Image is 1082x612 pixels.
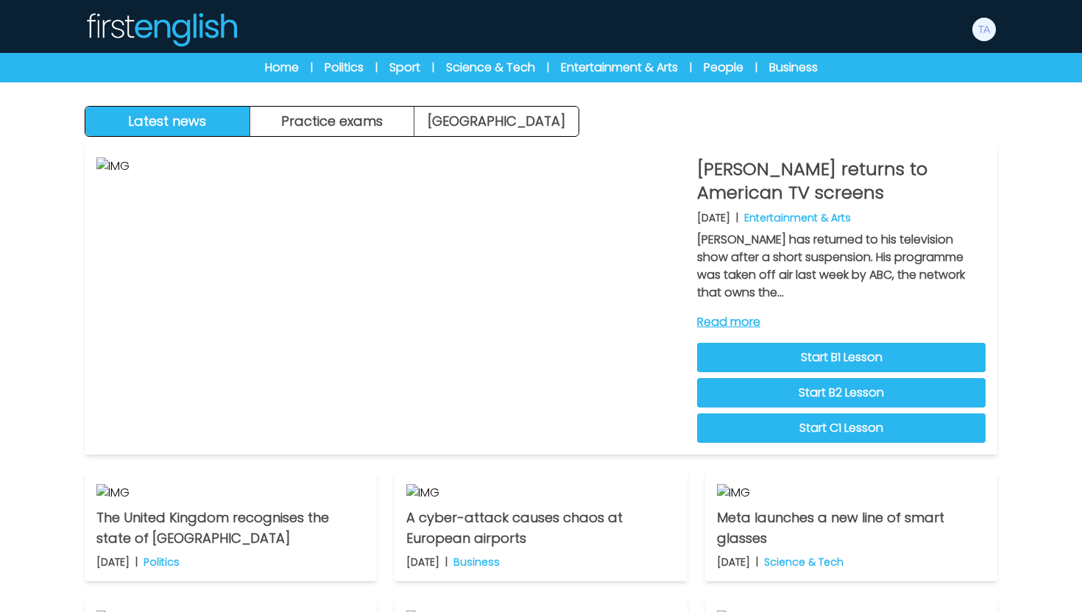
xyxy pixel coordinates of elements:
[85,107,250,136] button: Latest news
[697,313,986,331] a: Read more
[85,12,238,47] img: Logo
[736,210,738,225] b: |
[697,231,986,302] p: [PERSON_NAME] has returned to his television show after a short suspension. His programme was tak...
[446,59,535,76] a: Science & Tech
[406,555,439,569] p: [DATE]
[445,555,448,569] b: |
[547,60,549,75] span: |
[769,59,818,76] a: Business
[705,472,997,581] a: IMG Meta launches a new line of smart glasses [DATE] | Science & Tech
[717,555,750,569] p: [DATE]
[756,555,758,569] b: |
[96,508,365,549] p: The United Kingdom recognises the state of [GEOGRAPHIC_DATA]
[395,472,687,581] a: IMG A cyber-attack causes chaos at European airports [DATE] | Business
[697,378,986,408] a: Start B2 Lesson
[375,60,378,75] span: |
[717,508,986,549] p: Meta launches a new line of smart glasses
[697,157,986,204] p: [PERSON_NAME] returns to American TV screens
[690,60,692,75] span: |
[697,210,730,225] p: [DATE]
[697,413,986,443] a: Start C1 Lesson
[414,107,579,136] a: [GEOGRAPHIC_DATA]
[453,555,500,569] p: Business
[972,18,996,41] img: T All1
[406,508,675,549] p: A cyber-attack causes chaos at European airports
[389,59,420,76] a: Sport
[85,472,377,581] a: IMG The United Kingdom recognises the state of [GEOGRAPHIC_DATA] [DATE] | Politics
[325,59,364,76] a: Politics
[432,60,434,75] span: |
[250,107,415,136] button: Practice exams
[96,555,130,569] p: [DATE]
[265,59,299,76] a: Home
[717,484,986,502] img: IMG
[311,60,313,75] span: |
[561,59,678,76] a: Entertainment & Arts
[96,484,365,502] img: IMG
[744,210,851,225] p: Entertainment & Arts
[755,60,757,75] span: |
[764,555,844,569] p: Science & Tech
[697,343,986,372] a: Start B1 Lesson
[406,484,675,502] img: IMG
[144,555,180,569] p: Politics
[135,555,138,569] b: |
[96,157,685,443] img: IMG
[704,59,743,76] a: People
